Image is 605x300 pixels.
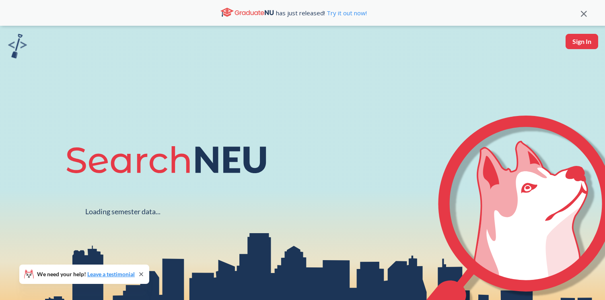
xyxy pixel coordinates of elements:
a: Leave a testimonial [87,271,135,277]
div: Loading semester data... [85,207,161,216]
button: Sign In [566,34,598,49]
span: has just released! [276,8,367,17]
a: sandbox logo [8,34,27,61]
img: sandbox logo [8,34,27,58]
a: Try it out now! [325,9,367,17]
span: We need your help! [37,271,135,277]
